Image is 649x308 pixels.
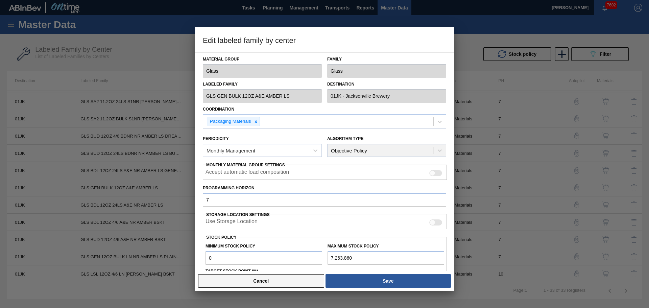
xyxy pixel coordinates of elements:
label: When enabled, the system will display stocks from different storage locations. [206,218,258,227]
label: Maximum Stock Policy [328,244,379,248]
label: Destination [327,79,446,89]
label: Programming Horizon [203,183,446,193]
button: Cancel [198,274,324,288]
label: Target Stock Point (%) [206,269,258,274]
div: Monthly Management [207,148,255,153]
label: Stock Policy [206,235,237,240]
label: Material Group [203,54,322,64]
label: Periodicity [203,136,229,141]
label: Labeled Family [203,79,322,89]
label: Coordination [203,107,234,112]
label: Minimum Stock Policy [206,244,255,248]
label: Algorithm Type [327,136,363,141]
span: Storage Location Settings [206,212,270,217]
button: Save [326,274,451,288]
span: Monthly Material Group Settings [206,163,285,167]
div: Packaging Materials [208,117,252,126]
label: Family [327,54,446,64]
h3: Edit labeled family by center [195,27,454,53]
label: Accept automatic load composition [206,169,289,177]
